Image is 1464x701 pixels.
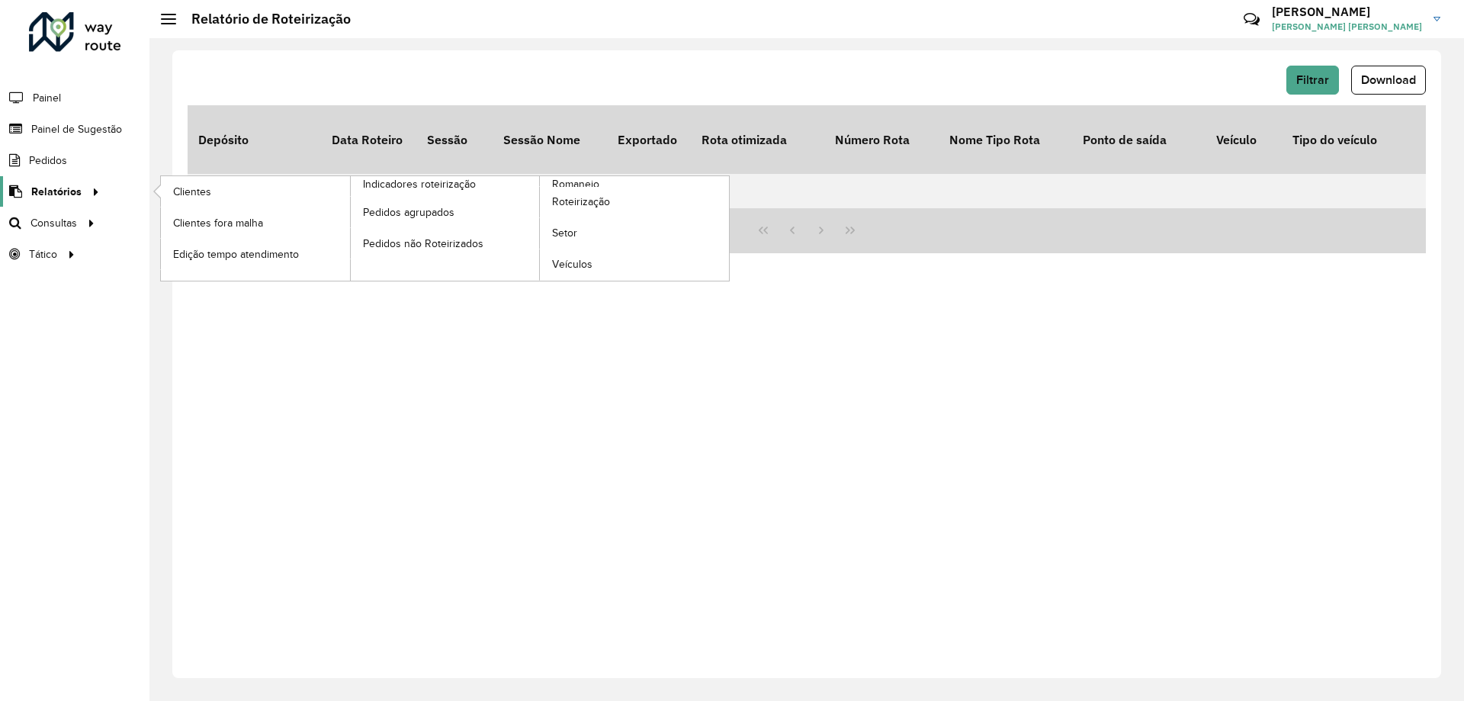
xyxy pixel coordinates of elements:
[416,105,493,174] th: Sessão
[1272,5,1422,19] h3: [PERSON_NAME]
[33,90,61,106] span: Painel
[1351,66,1426,95] button: Download
[188,105,321,174] th: Depósito
[173,215,263,231] span: Clientes fora malha
[552,256,592,272] span: Veículos
[173,184,211,200] span: Clientes
[31,184,82,200] span: Relatórios
[552,176,599,192] span: Romaneio
[176,11,351,27] h2: Relatório de Roteirização
[939,105,1072,174] th: Nome Tipo Rota
[1072,105,1206,174] th: Ponto de saída
[29,153,67,169] span: Pedidos
[1206,105,1282,174] th: Veículo
[363,236,483,252] span: Pedidos não Roteirizados
[607,105,691,174] th: Exportado
[552,194,610,210] span: Roteirização
[1296,73,1329,86] span: Filtrar
[540,187,729,217] a: Roteirização
[30,215,77,231] span: Consultas
[540,249,729,280] a: Veículos
[824,105,939,174] th: Número Rota
[351,228,540,259] a: Pedidos não Roteirizados
[351,197,540,227] a: Pedidos agrupados
[161,207,350,238] a: Clientes fora malha
[321,105,416,174] th: Data Roteiro
[540,218,729,249] a: Setor
[363,204,454,220] span: Pedidos agrupados
[1282,105,1415,174] th: Tipo do veículo
[161,176,350,207] a: Clientes
[31,121,122,137] span: Painel de Sugestão
[1361,73,1416,86] span: Download
[161,239,350,269] a: Edição tempo atendimento
[1272,20,1422,34] span: [PERSON_NAME] [PERSON_NAME]
[691,105,824,174] th: Rota otimizada
[493,105,607,174] th: Sessão Nome
[351,176,730,281] a: Romaneio
[1235,3,1268,36] a: Contato Rápido
[552,225,577,241] span: Setor
[363,176,476,192] span: Indicadores roteirização
[29,246,57,262] span: Tático
[161,176,540,281] a: Indicadores roteirização
[173,246,299,262] span: Edição tempo atendimento
[1286,66,1339,95] button: Filtrar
